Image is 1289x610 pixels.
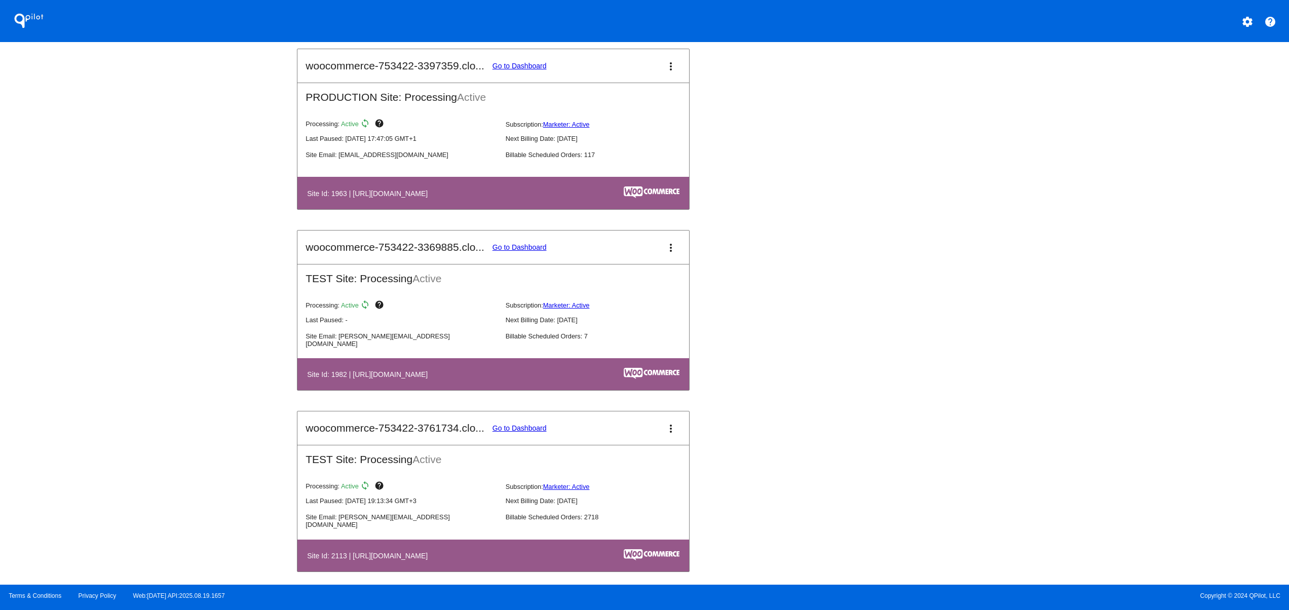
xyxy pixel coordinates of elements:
[506,316,697,324] p: Next Billing Date: [DATE]
[9,11,49,31] h1: QPilot
[506,151,697,159] p: Billable Scheduled Orders: 117
[506,332,697,340] p: Billable Scheduled Orders: 7
[306,316,497,324] p: Last Paused: -
[307,189,433,198] h4: Site Id: 1963 | [URL][DOMAIN_NAME]
[412,453,441,465] span: Active
[79,592,117,599] a: Privacy Policy
[543,483,590,490] a: Marketer: Active
[307,370,433,378] h4: Site Id: 1982 | [URL][DOMAIN_NAME]
[506,513,697,521] p: Billable Scheduled Orders: 2718
[297,264,689,285] h2: TEST Site: Processing
[306,60,484,72] h2: woocommerce-753422-3397359.clo...
[306,497,497,505] p: Last Paused: [DATE] 19:13:34 GMT+3
[624,549,679,560] img: c53aa0e5-ae75-48aa-9bee-956650975ee5
[492,243,547,251] a: Go to Dashboard
[306,151,497,159] p: Site Email: [EMAIL_ADDRESS][DOMAIN_NAME]
[492,424,547,432] a: Go to Dashboard
[1264,16,1276,28] mat-icon: help
[543,121,590,128] a: Marketer: Active
[624,186,679,198] img: c53aa0e5-ae75-48aa-9bee-956650975ee5
[665,242,677,254] mat-icon: more_vert
[653,592,1280,599] span: Copyright © 2024 QPilot, LLC
[341,121,359,128] span: Active
[506,301,697,309] p: Subscription:
[306,513,497,528] p: Site Email: [PERSON_NAME][EMAIL_ADDRESS][DOMAIN_NAME]
[341,483,359,490] span: Active
[506,135,697,142] p: Next Billing Date: [DATE]
[374,481,387,493] mat-icon: help
[457,91,486,103] span: Active
[297,445,689,466] h2: TEST Site: Processing
[374,300,387,312] mat-icon: help
[307,552,433,560] h4: Site Id: 2113 | [URL][DOMAIN_NAME]
[360,119,372,131] mat-icon: sync
[9,592,61,599] a: Terms & Conditions
[492,62,547,70] a: Go to Dashboard
[506,497,697,505] p: Next Billing Date: [DATE]
[306,422,484,434] h2: woocommerce-753422-3761734.clo...
[297,83,689,103] h2: PRODUCTION Site: Processing
[133,592,225,599] a: Web:[DATE] API:2025.08.19.1657
[665,60,677,72] mat-icon: more_vert
[665,423,677,435] mat-icon: more_vert
[543,301,590,309] a: Marketer: Active
[506,483,697,490] p: Subscription:
[360,481,372,493] mat-icon: sync
[506,121,697,128] p: Subscription:
[360,300,372,312] mat-icon: sync
[306,241,484,253] h2: woocommerce-753422-3369885.clo...
[341,301,359,309] span: Active
[1241,16,1254,28] mat-icon: settings
[306,300,497,312] p: Processing:
[412,273,441,284] span: Active
[306,332,497,348] p: Site Email: [PERSON_NAME][EMAIL_ADDRESS][DOMAIN_NAME]
[624,368,679,379] img: c53aa0e5-ae75-48aa-9bee-956650975ee5
[306,481,497,493] p: Processing:
[306,135,497,142] p: Last Paused: [DATE] 17:47:05 GMT+1
[374,119,387,131] mat-icon: help
[306,119,497,131] p: Processing:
